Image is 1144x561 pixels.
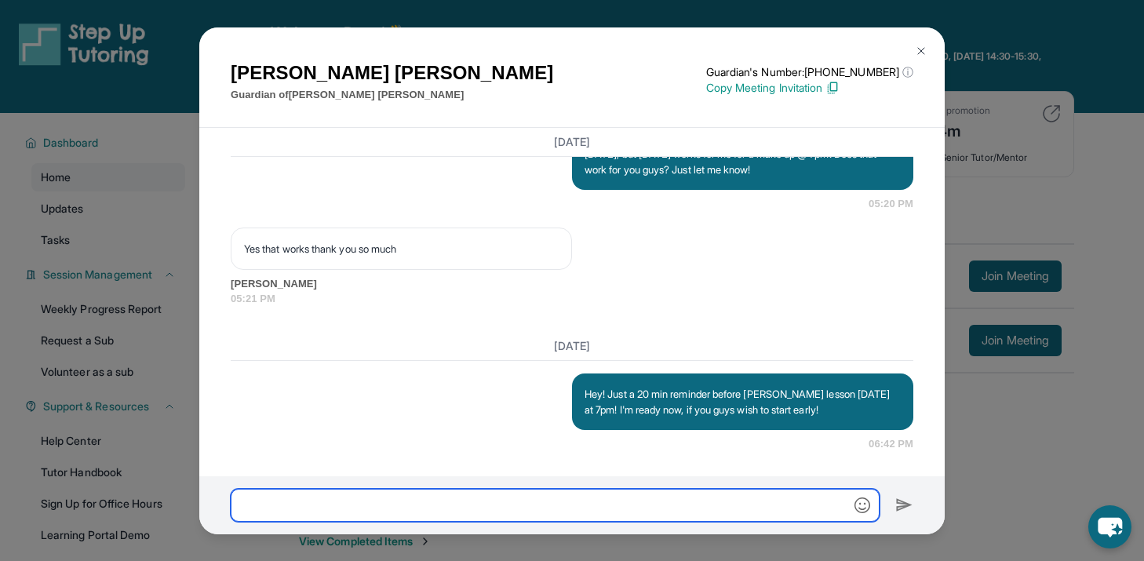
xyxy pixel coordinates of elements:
h1: [PERSON_NAME] [PERSON_NAME] [231,59,553,87]
span: ⓘ [902,64,913,80]
span: 06:42 PM [869,436,913,452]
p: Guardian's Number: [PHONE_NUMBER] [706,64,913,80]
img: Emoji [854,497,870,513]
p: Yes that works thank you so much [244,241,559,257]
h3: [DATE] [231,338,913,354]
h3: [DATE] [231,134,913,150]
span: [PERSON_NAME] [231,276,913,292]
p: Hey! Just a 20 min reminder before [PERSON_NAME] lesson [DATE] at 7pm! I'm ready now, if you guys... [585,386,901,417]
img: Send icon [895,496,913,515]
img: Close Icon [915,45,927,57]
img: Copy Icon [825,81,840,95]
p: Guardian of [PERSON_NAME] [PERSON_NAME] [231,87,553,103]
button: chat-button [1088,505,1131,548]
span: 05:20 PM [869,196,913,212]
p: Copy Meeting Invitation [706,80,913,96]
span: 05:21 PM [231,291,913,307]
